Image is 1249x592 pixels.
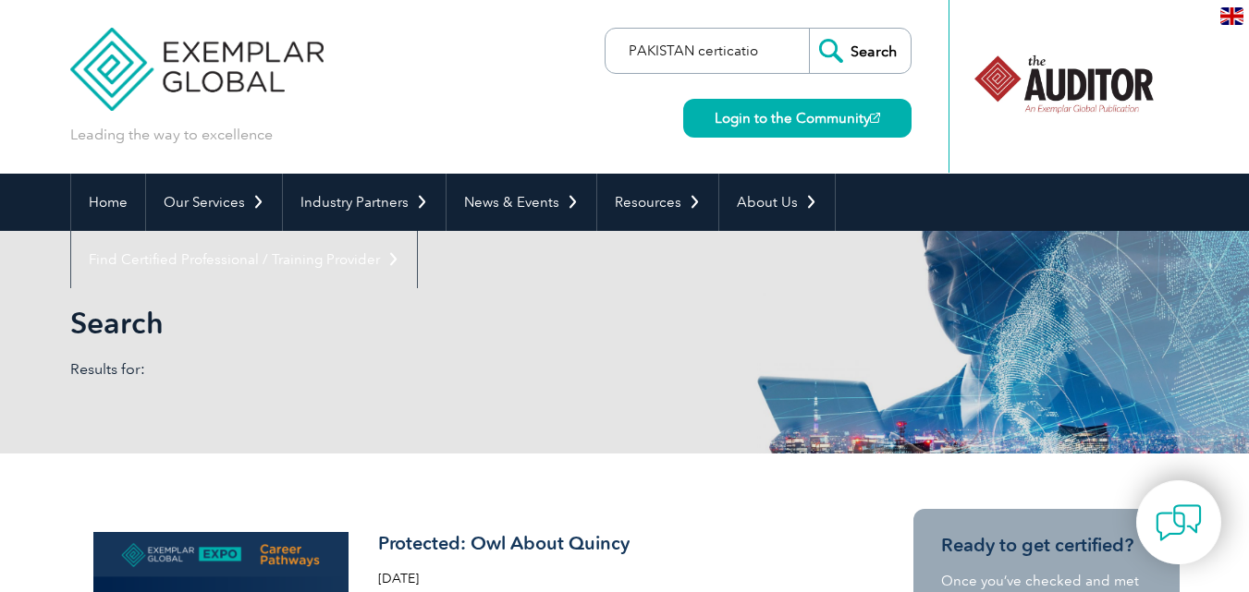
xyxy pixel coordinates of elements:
h3: Ready to get certified? [941,534,1152,557]
a: Our Services [146,174,282,231]
span: [DATE] [378,571,419,586]
a: About Us [719,174,835,231]
h1: Search [70,305,780,341]
p: Leading the way to excellence [70,125,273,145]
a: Login to the Community [683,99,912,138]
img: contact-chat.png [1156,500,1202,546]
img: open_square.png [870,113,880,123]
p: Results for: [70,359,625,380]
input: Search [809,29,911,73]
a: Industry Partners [283,174,446,231]
a: News & Events [447,174,596,231]
h3: Protected: Owl About Quincy [378,532,816,555]
a: Resources [597,174,718,231]
img: en [1220,7,1243,25]
a: Find Certified Professional / Training Provider [71,231,417,288]
a: Home [71,174,145,231]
